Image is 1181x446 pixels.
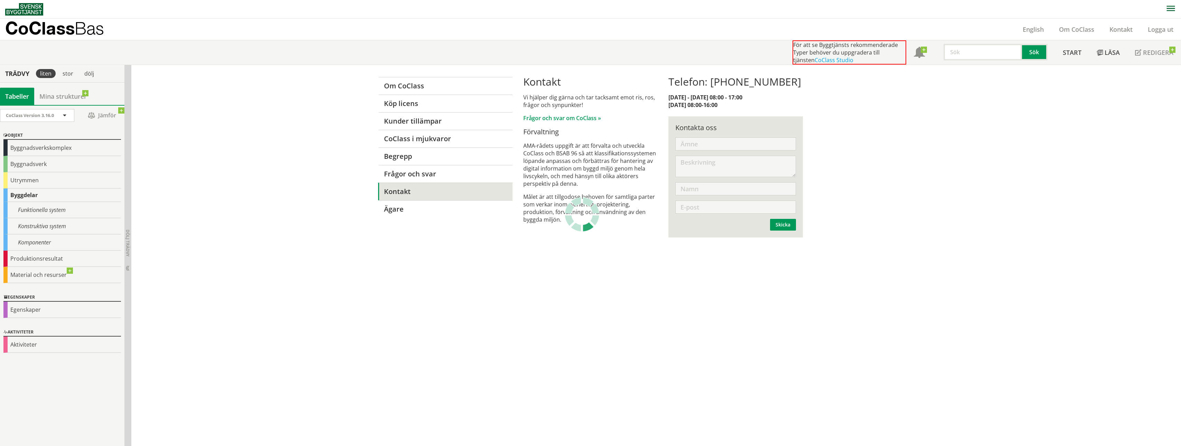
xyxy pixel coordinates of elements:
p: Målet är att tillgodose behoven för samtliga parter som verkar inom planering, projektering, prod... [523,193,658,223]
a: CoClass i mjukvaror [378,130,513,147]
div: Byggnadsverk [3,156,121,172]
a: Begrepp [378,147,513,165]
input: Namn [675,182,796,195]
a: Köp licens [378,95,513,112]
button: Sök [1022,44,1048,60]
a: Läsa [1089,40,1127,65]
span: Dölj trädvy [125,230,131,256]
h1: Kontakt [523,76,658,88]
p: Vi hjälper dig gärna och tar tacksamt emot ris, ros, frågor och synpunkter! [523,94,658,109]
input: E-post [675,201,796,214]
strong: [DATE] - [DATE] 08:00 - 17:00 [DATE] 08:00-16:00 [668,94,742,109]
img: Laddar [565,197,599,232]
span: CoClass Version 3.16.0 [6,112,54,118]
div: Egenskaper [3,302,121,318]
button: Skicka [770,219,796,231]
div: liten [36,69,56,78]
a: Frågor och svar [378,165,513,183]
a: Mina strukturer [34,88,92,105]
div: Produktionsresultat [3,251,121,267]
a: Logga ut [1140,25,1181,33]
img: Svensk Byggtjänst [5,3,43,16]
a: Redigera [1127,40,1181,65]
span: Notifikationer [914,48,925,59]
span: Start [1063,48,1081,57]
div: Egenskaper [3,293,121,302]
h1: Telefon: [PHONE_NUMBER] [668,76,803,88]
h4: Förvaltning [523,127,658,136]
a: Ägare [378,200,513,218]
div: Trädvy [1,70,33,77]
div: stor [58,69,77,78]
div: Aktiviteter [3,328,121,337]
span: Bas [75,18,104,38]
a: Kontakt [1102,25,1140,33]
div: Objekt [3,132,121,140]
a: Kunder tillämpar [378,112,513,130]
span: Jämför [81,109,123,122]
a: CoClass Studio [815,56,853,64]
div: Aktiviteter [3,337,121,353]
a: English [1015,25,1051,33]
a: CoClassBas [5,19,119,40]
div: Material och resurser [3,267,121,283]
p: CoClass [5,24,104,32]
input: Ämne [675,137,796,151]
div: Utrymmen [3,172,121,188]
div: Komponenter [3,234,121,251]
input: Sök [944,44,1022,60]
div: Byggnadsverkskomplex [3,140,121,156]
a: Frågor och svar om CoClass » [523,114,601,122]
div: Kontakta oss [675,123,796,132]
span: Redigera [1143,48,1173,57]
a: Om CoClass [378,77,513,95]
span: Läsa [1105,48,1120,57]
div: dölj [80,69,98,78]
div: Konstruktiva system [3,218,121,234]
a: Kontakt [378,183,513,200]
a: Om CoClass [1051,25,1102,33]
div: Funktionella system [3,202,121,218]
p: AMA-rådets uppgift är att förvalta och utveckla CoClass och BSAB 96 så att klassifikationssysteme... [523,142,658,187]
div: Byggdelar [3,188,121,202]
a: Start [1055,40,1089,65]
div: För att se Byggtjänsts rekommenderade Typer behöver du uppgradera till tjänsten [793,40,906,65]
